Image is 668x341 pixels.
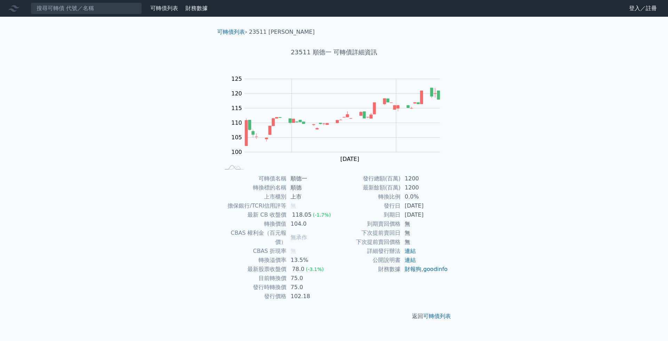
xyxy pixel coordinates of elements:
[286,274,334,283] td: 75.0
[217,28,247,36] li: ›
[306,266,324,272] span: (-3.1%)
[286,174,334,183] td: 順德一
[334,210,400,219] td: 到期日
[291,265,306,274] div: 78.0
[400,219,448,228] td: 無
[400,265,448,274] td: ,
[334,183,400,192] td: 最新餘額(百萬)
[220,228,286,247] td: CBAS 權利金（百元報價）
[249,28,315,36] li: 23511 [PERSON_NAME]
[31,2,142,14] input: 搜尋可轉債 代號／名稱
[220,292,286,301] td: 發行價格
[334,238,400,247] td: 下次提前賣回價格
[291,234,307,241] span: 無承作
[231,149,242,155] tspan: 100
[334,228,400,238] td: 下次提前賣回日
[400,238,448,247] td: 無
[220,174,286,183] td: 可轉債名稱
[623,3,662,14] a: 登入／註冊
[313,212,331,218] span: (-1.7%)
[231,76,242,82] tspan: 125
[286,183,334,192] td: 順德
[291,202,296,209] span: 無
[291,248,296,254] span: 無
[334,192,400,201] td: 轉換比例
[405,248,416,254] a: 連結
[334,256,400,265] td: 公開說明書
[231,134,242,141] tspan: 105
[231,119,242,126] tspan: 110
[400,228,448,238] td: 無
[405,257,416,263] a: 連結
[245,88,440,146] g: Series
[291,210,313,219] div: 118.05
[340,156,359,162] tspan: [DATE]
[228,76,451,162] g: Chart
[334,219,400,228] td: 到期賣回價格
[185,5,208,11] a: 財務數據
[400,192,448,201] td: 0.0%
[220,192,286,201] td: 上市櫃別
[220,265,286,274] td: 最新股票收盤價
[334,247,400,256] td: 詳細發行辦法
[231,105,242,111] tspan: 115
[400,183,448,192] td: 1200
[220,256,286,265] td: 轉換溢價率
[400,210,448,219] td: [DATE]
[212,47,456,57] h1: 23511 順德一 可轉債詳細資訊
[220,274,286,283] td: 目前轉換價
[212,312,456,320] p: 返回
[220,183,286,192] td: 轉換標的名稱
[286,256,334,265] td: 13.5%
[220,210,286,219] td: 最新 CB 收盤價
[217,29,245,35] a: 可轉債列表
[334,201,400,210] td: 發行日
[231,90,242,97] tspan: 120
[286,283,334,292] td: 75.0
[220,283,286,292] td: 發行時轉換價
[334,174,400,183] td: 發行總額(百萬)
[400,174,448,183] td: 1200
[220,219,286,228] td: 轉換價值
[286,192,334,201] td: 上市
[423,313,451,319] a: 可轉債列表
[220,201,286,210] td: 擔保銀行/TCRI信用評等
[286,292,334,301] td: 102.18
[405,266,421,272] a: 財報狗
[400,201,448,210] td: [DATE]
[150,5,178,11] a: 可轉債列表
[220,247,286,256] td: CBAS 折現率
[334,265,400,274] td: 財務數據
[423,266,447,272] a: goodinfo
[286,219,334,228] td: 104.0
